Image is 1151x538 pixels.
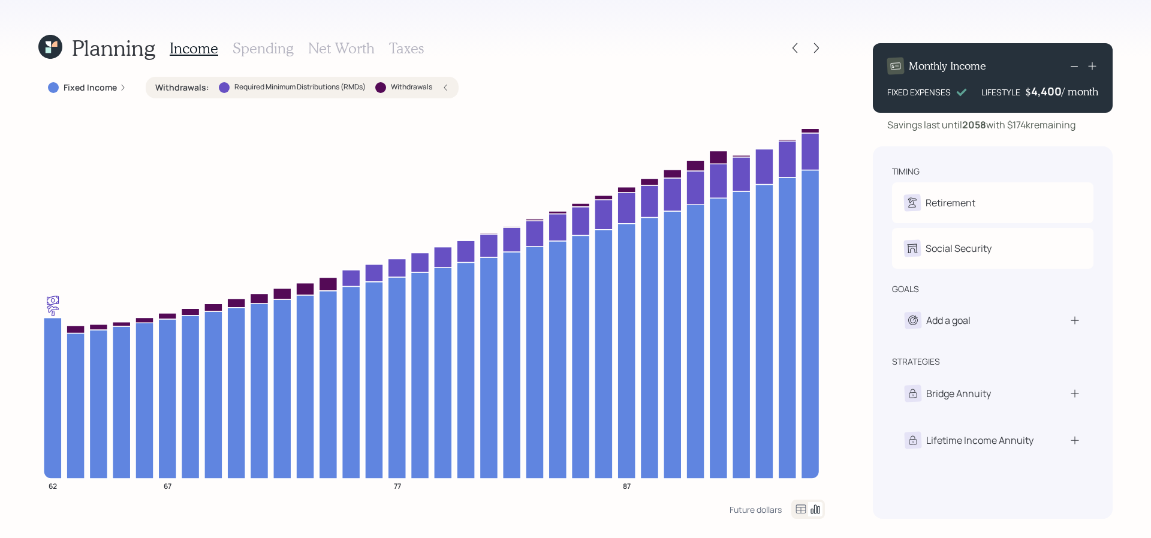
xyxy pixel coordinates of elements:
tspan: 67 [164,480,171,491]
h4: Monthly Income [909,59,986,73]
h3: Taxes [389,40,424,57]
div: Add a goal [926,313,971,327]
div: Savings last until with $174k remaining [887,118,1075,132]
label: Fixed Income [64,82,117,94]
label: Required Minimum Distributions (RMDs) [234,82,366,92]
div: Bridge Annuity [926,386,991,401]
div: Retirement [926,196,975,210]
tspan: 62 [49,480,57,491]
h4: / month [1062,85,1098,98]
div: Future dollars [730,504,782,515]
h3: Spending [233,40,294,57]
label: Withdrawals [391,82,432,92]
b: 2058 [962,118,986,131]
div: 4,400 [1031,84,1062,98]
div: Lifetime Income Annuity [926,433,1034,447]
h3: Income [170,40,218,57]
tspan: 77 [394,480,401,491]
div: strategies [892,356,940,368]
tspan: 87 [623,480,631,491]
h4: $ [1025,85,1031,98]
div: FIXED EXPENSES [887,86,951,98]
div: goals [892,283,919,295]
h3: Net Worth [308,40,375,57]
div: timing [892,166,920,178]
h1: Planning [72,35,155,61]
label: Withdrawals : [155,82,209,94]
div: LIFESTYLE [981,86,1020,98]
div: Social Security [926,241,992,256]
